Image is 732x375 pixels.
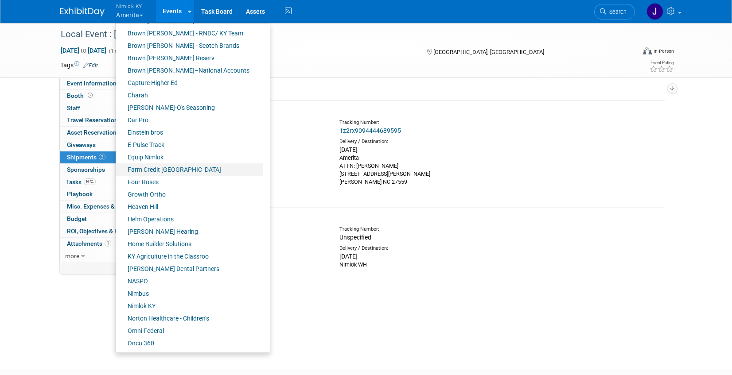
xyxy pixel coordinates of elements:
[653,48,674,54] div: In-Person
[65,252,79,259] span: more
[594,4,635,19] a: Search
[67,228,126,235] span: ROI, Objectives & ROO
[60,164,152,176] a: Sponsorships
[60,225,152,237] a: ROI, Objectives & ROO
[67,215,87,222] span: Budget
[116,275,263,287] a: NASPO
[339,261,495,269] div: Nimlok WH
[339,252,495,261] div: [DATE]
[67,203,136,210] span: Misc. Expenses & Credits
[60,46,107,54] span: [DATE] [DATE]
[60,250,152,262] a: more
[116,163,263,176] a: Farm Credit [GEOGRAPHIC_DATA]
[339,138,495,145] div: Delivery / Destination:
[116,263,263,275] a: [PERSON_NAME] Dental Partners
[339,226,538,233] div: Tracking Number:
[60,77,152,89] a: Event Information
[60,127,152,139] a: Asset Reservations1
[116,139,263,151] a: E-Pulse Track
[166,107,665,116] div: Nimlok KY WH to Rep
[67,116,121,124] span: Travel Reservations
[67,190,93,197] span: Playbook
[116,64,263,77] a: Brown [PERSON_NAME]–National Accounts
[339,119,538,126] div: Tracking Number:
[60,114,152,126] a: Travel Reservations
[606,8,627,15] span: Search
[116,201,263,213] a: Heaven Hill
[116,101,263,114] a: [PERSON_NAME]-O's Seasoning
[116,188,263,201] a: Growth Ortho
[60,61,98,70] td: Tags
[79,47,88,54] span: to
[643,47,652,54] img: Format-Inperson.png
[60,238,152,250] a: Attachments1
[67,104,80,112] span: Staff
[339,234,371,241] span: Unspecified
[60,90,152,102] a: Booth
[116,89,263,101] a: Charah
[66,178,96,186] span: Tasks
[60,188,152,200] a: Playbook
[116,151,263,163] a: Equip Nimlok
[116,114,263,126] a: Dar Pro
[67,141,96,148] span: Giveaways
[67,166,105,173] span: Sponsorships
[339,145,495,154] div: [DATE]
[116,250,263,263] a: KY Agriculture in the Classroo
[67,129,128,136] span: Asset Reservations
[116,39,263,52] a: Brown [PERSON_NAME] - Scotch Brands
[583,46,674,59] div: Event Format
[60,176,152,188] a: Tasks50%
[116,300,263,312] a: Nimlok KY
[60,8,105,16] img: ExhibitDay
[116,287,263,300] a: Nimbus
[116,126,263,139] a: Einstein bros
[116,225,263,238] a: [PERSON_NAME] Hearing
[99,154,105,160] span: 2
[116,325,263,337] a: Omni Federal
[116,52,263,64] a: Brown [PERSON_NAME] Reserv
[166,214,665,223] div: Rep to Nimlok WH
[339,127,401,134] a: 1z2rx9094444689595
[60,139,152,151] a: Giveaways
[67,80,117,87] span: Event Information
[116,312,263,325] a: Norton Healthcare - Children’s
[58,27,622,43] div: Local Event : [US_STATE] #2558635
[84,178,96,185] span: 50%
[116,27,263,39] a: Brown [PERSON_NAME] - RNDC/ KY Team
[60,102,152,114] a: Staff
[67,240,111,247] span: Attachments
[60,213,152,225] a: Budget
[67,92,94,99] span: Booth
[116,213,263,225] a: Helm Operations
[60,151,152,163] a: Shipments2
[116,1,143,11] span: Nimlok KY
[116,77,263,89] a: Capture Higher Ed
[108,48,124,54] span: (1 day)
[116,238,263,250] a: Home Builder Solutions
[650,61,674,65] div: Event Rating
[105,240,111,247] span: 1
[83,62,98,69] a: Edit
[166,312,665,320] div: Attachments:
[339,245,495,252] div: Delivery / Destination:
[60,201,152,213] a: Misc. Expenses & Credits
[116,349,263,362] a: Presbyterian Foundation
[67,154,105,161] span: Shipments
[646,3,663,20] img: Jamie Dunn
[339,154,495,186] div: Amerita ATTN: [PERSON_NAME] [STREET_ADDRESS][PERSON_NAME] [PERSON_NAME] NC 27559
[86,92,94,99] span: Booth not reserved yet
[116,176,263,188] a: Four Roses
[433,49,544,55] span: [GEOGRAPHIC_DATA], [GEOGRAPHIC_DATA]
[116,337,263,349] a: Onco 360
